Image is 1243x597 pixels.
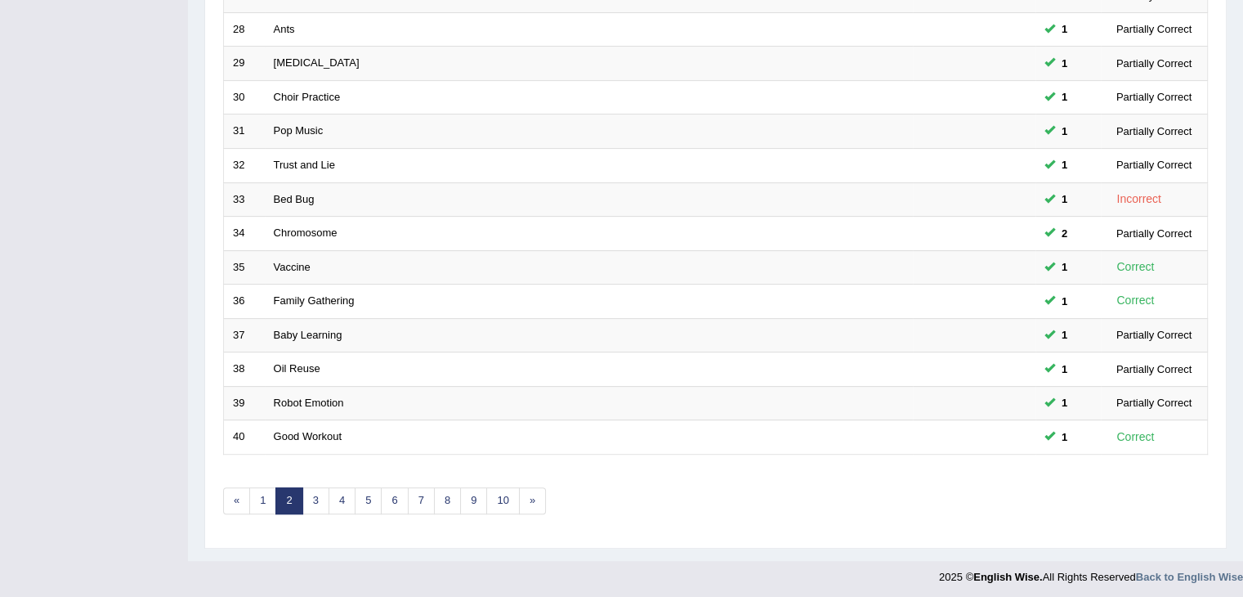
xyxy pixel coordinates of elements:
span: You can still take this question [1055,191,1074,208]
div: Partially Correct [1110,88,1198,105]
td: 28 [224,12,265,47]
td: 39 [224,386,265,420]
td: 29 [224,47,265,81]
a: 7 [408,487,435,514]
td: 37 [224,318,265,352]
div: Partially Correct [1110,20,1198,38]
strong: English Wise. [973,571,1042,583]
a: Vaccine [274,261,311,273]
td: 36 [224,285,265,319]
span: You can still take this question [1055,55,1074,72]
a: 2 [275,487,302,514]
td: 33 [224,182,265,217]
a: 9 [460,487,487,514]
a: Bed Bug [274,193,315,205]
div: Partially Correct [1110,55,1198,72]
a: Choir Practice [274,91,341,103]
td: 30 [224,80,265,114]
td: 40 [224,420,265,455]
td: 32 [224,148,265,182]
td: 35 [224,250,265,285]
a: 6 [381,487,408,514]
div: Partially Correct [1110,225,1198,242]
a: Chromosome [274,227,338,239]
div: Partially Correct [1110,394,1198,411]
div: Partially Correct [1110,326,1198,343]
span: You can still take this question [1055,293,1074,310]
a: Robot Emotion [274,397,344,409]
a: Oil Reuse [274,362,320,375]
a: 8 [434,487,461,514]
span: You can still take this question [1055,225,1074,242]
td: 34 [224,217,265,251]
span: You can still take this question [1055,429,1074,446]
span: You can still take this question [1055,88,1074,105]
div: 2025 © All Rights Reserved [939,561,1243,585]
div: Correct [1110,428,1161,447]
span: You can still take this question [1055,258,1074,276]
a: 5 [355,487,382,514]
td: 38 [224,352,265,387]
span: You can still take this question [1055,361,1074,378]
a: Trust and Lie [274,159,335,171]
span: You can still take this question [1055,326,1074,343]
div: Partially Correct [1110,156,1198,173]
a: 10 [486,487,519,514]
div: Correct [1110,291,1161,310]
a: Ants [274,23,295,35]
a: Pop Music [274,124,324,137]
a: 1 [249,487,276,514]
div: Partially Correct [1110,123,1198,140]
span: You can still take this question [1055,394,1074,411]
div: Incorrect [1110,190,1168,209]
a: [MEDICAL_DATA] [274,56,360,69]
a: Good Workout [274,430,342,442]
a: » [519,487,546,514]
td: 31 [224,114,265,149]
a: Back to English Wise [1136,571,1243,583]
div: Partially Correct [1110,361,1198,378]
a: 3 [302,487,329,514]
a: 4 [329,487,355,514]
a: « [223,487,250,514]
span: You can still take this question [1055,20,1074,38]
a: Baby Learning [274,329,342,341]
div: Correct [1110,258,1161,276]
span: You can still take this question [1055,123,1074,140]
span: You can still take this question [1055,156,1074,173]
a: Family Gathering [274,294,355,307]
